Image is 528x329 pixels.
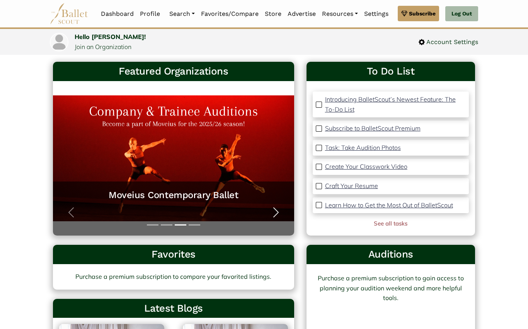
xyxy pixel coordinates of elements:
a: Purchase a premium subscription to gain access to planning your audition weekend and more helpful... [318,274,464,302]
a: Settings [361,6,392,22]
a: Subscribe [398,6,439,21]
a: To Do List [313,65,469,78]
a: Hello [PERSON_NAME]! [75,33,146,41]
p: Create Your Classwork Video [325,163,407,170]
h3: Auditions [313,248,469,261]
a: Profile [137,6,163,22]
h3: Favorites [59,248,288,261]
a: Favorites/Compare [198,6,262,22]
a: Task: Take Audition Photos [325,143,401,153]
a: Advertise [284,6,319,22]
h3: Latest Blogs [59,302,288,315]
p: Learn How to Get the Most Out of BalletScout [325,201,453,209]
a: Craft Your Resume [325,181,378,191]
a: Create Your Classwork Video [325,162,407,172]
a: See all tasks [374,220,407,227]
a: Dashboard [98,6,137,22]
a: Moveius Contemporary Ballet [61,189,286,201]
a: Join an Organization [75,43,131,51]
p: Subscribe to BalletScout Premium [325,124,421,132]
img: gem.svg [401,9,407,18]
button: Slide 1 [147,220,158,229]
p: Introducing BalletScout’s Newest Feature: The To-Do List [325,95,456,113]
p: Craft Your Resume [325,182,378,190]
p: Task: Take Audition Photos [325,144,401,151]
a: Search [166,6,198,22]
a: Account Settings [419,37,478,47]
a: Learn How to Get the Most Out of BalletScout [325,200,453,210]
button: Slide 4 [189,220,200,229]
button: Slide 3 [175,220,186,229]
a: Introducing BalletScout’s Newest Feature: The To-Do List [325,95,466,114]
img: profile picture [51,34,68,51]
a: Purchase a premium subscription to compare your favorited listings. [53,264,294,290]
a: Log Out [445,6,478,22]
a: Subscribe to BalletScout Premium [325,124,421,134]
button: Slide 2 [161,220,172,229]
span: Subscribe [409,9,436,18]
a: Store [262,6,284,22]
a: Resources [319,6,361,22]
h3: Featured Organizations [59,65,288,78]
span: Account Settings [425,37,478,47]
